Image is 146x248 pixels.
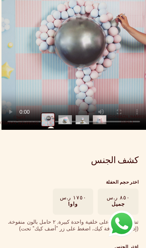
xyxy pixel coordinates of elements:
[68,201,78,208] span: واو!
[93,113,106,126] button: تحميل الصورة 1 في عرض المعرض
[107,195,130,201] span: ٨٥٠ ر.س
[60,195,86,201] span: ١٧٥٠ ر.س
[58,113,72,126] button: تحميل الصورة 3 في عرض المعرض
[7,154,139,165] h1: كشف الجنس
[76,113,89,126] button: تحميل الصورة 2 في عرض المعرض
[41,113,55,126] button: تشغيل الفيديو 1 في عرض المعرض
[7,180,139,189] legend: اختر حجم الحفلة
[119,111,136,128] button: انزلاق إلى اليسار
[11,111,27,128] button: انزلق لليمين
[112,201,125,208] span: جميل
